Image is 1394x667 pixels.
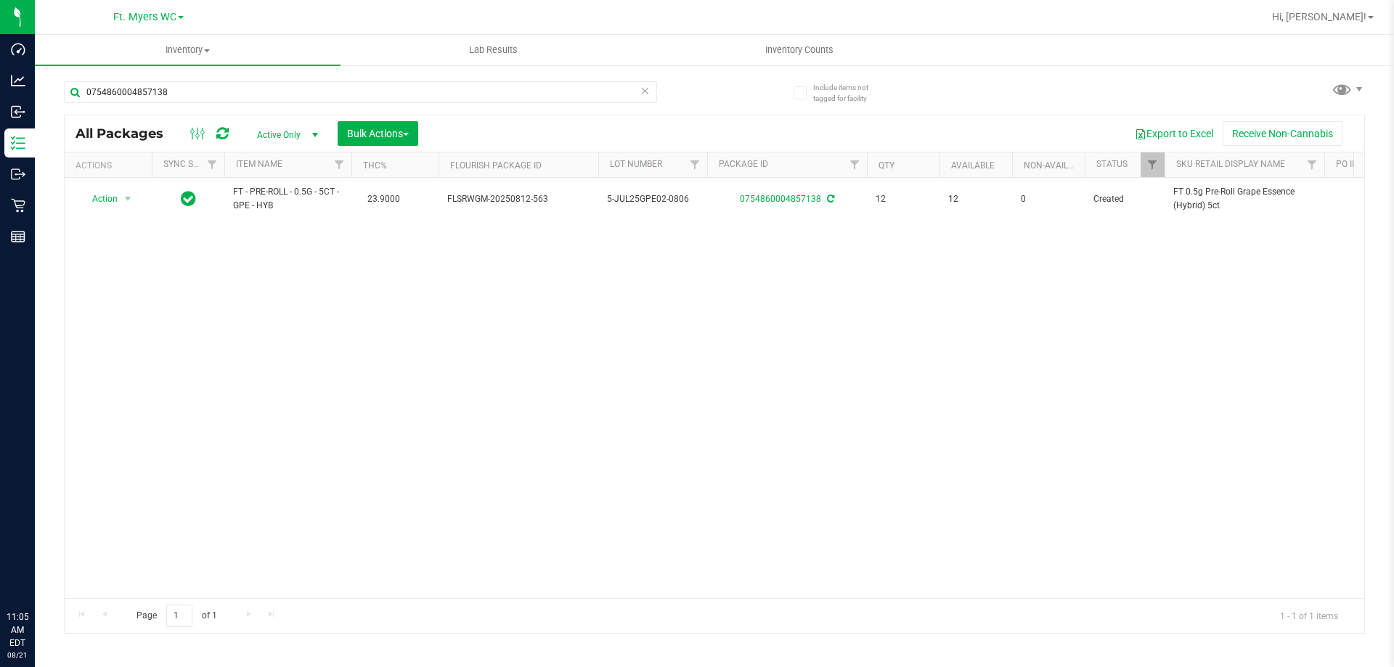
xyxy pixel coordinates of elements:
[327,152,351,177] a: Filter
[236,159,282,169] a: Item Name
[363,160,387,171] a: THC%
[76,126,178,142] span: All Packages
[166,605,192,627] input: 1
[640,81,650,100] span: Clear
[113,11,176,23] span: Ft. Myers WC
[15,551,58,594] iframe: Resource center
[1141,152,1165,177] a: Filter
[1125,121,1223,146] button: Export to Excel
[719,159,768,169] a: Package ID
[825,194,834,204] span: Sync from Compliance System
[11,105,25,119] inline-svg: Inbound
[879,160,894,171] a: Qty
[1300,152,1324,177] a: Filter
[7,650,28,660] p: 08/21
[64,81,657,103] input: Search Package ID, Item Name, SKU, Lot or Part Number...
[11,136,25,150] inline-svg: Inventory
[1176,159,1285,169] a: Sku Retail Display Name
[740,194,821,204] a: 0754860004857138
[813,82,886,104] span: Include items not tagged for facility
[35,44,341,57] span: Inventory
[79,189,118,209] span: Action
[338,121,418,146] button: Bulk Actions
[1024,160,1088,171] a: Non-Available
[76,160,146,171] div: Actions
[119,189,137,209] span: select
[11,167,25,181] inline-svg: Outbound
[1268,605,1350,626] span: 1 - 1 of 1 items
[746,44,853,57] span: Inventory Counts
[607,192,698,206] span: 5-JUL25GPE02-0806
[449,44,537,57] span: Lab Results
[11,42,25,57] inline-svg: Dashboard
[646,35,952,65] a: Inventory Counts
[233,185,343,213] span: FT - PRE-ROLL - 0.5G - 5CT - GPE - HYB
[948,192,1003,206] span: 12
[11,73,25,88] inline-svg: Analytics
[1272,11,1366,22] span: Hi, [PERSON_NAME]!
[347,128,409,139] span: Bulk Actions
[1173,185,1316,213] span: FT 0.5g Pre-Roll Grape Essence (Hybrid) 5ct
[7,610,28,650] p: 11:05 AM EDT
[450,160,542,171] a: Flourish Package ID
[447,192,590,206] span: FLSRWGM-20250812-563
[341,35,646,65] a: Lab Results
[360,189,407,210] span: 23.9000
[124,605,229,627] span: Page of 1
[11,198,25,213] inline-svg: Retail
[1096,159,1128,169] a: Status
[1093,192,1156,206] span: Created
[1336,159,1358,169] a: PO ID
[35,35,341,65] a: Inventory
[181,189,196,209] span: In Sync
[683,152,707,177] a: Filter
[163,159,219,169] a: Sync Status
[1021,192,1076,206] span: 0
[11,229,25,244] inline-svg: Reports
[876,192,931,206] span: 12
[610,159,662,169] a: Lot Number
[951,160,995,171] a: Available
[843,152,867,177] a: Filter
[1223,121,1342,146] button: Receive Non-Cannabis
[200,152,224,177] a: Filter
[43,549,60,566] iframe: Resource center unread badge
